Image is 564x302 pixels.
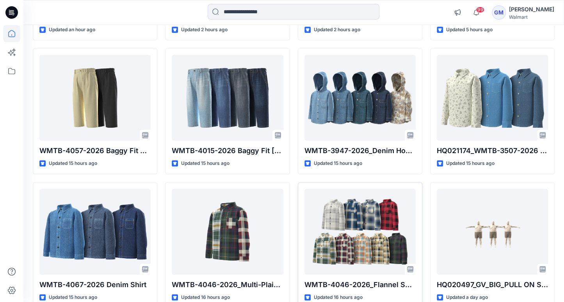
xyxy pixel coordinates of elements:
[437,189,548,275] a: HQ020497_GV_BIG_PULL ON SHORT
[39,55,151,141] a: WMTB-4057-2026 Baggy Fit Chino
[39,279,151,290] p: WMTB-4067-2026 Denim Shirt
[509,14,554,20] div: Walmart
[314,159,362,168] p: Updated 15 hours ago
[39,189,151,275] a: WMTB-4067-2026 Denim Shirt
[304,55,416,141] a: WMTB-3947-2026_Denim Hooded Overshirt
[437,145,548,156] p: HQ021174_WMTB-3507-2026 LS Button Down Denim Shirt
[446,159,495,168] p: Updated 15 hours ago
[446,26,493,34] p: Updated 5 hours ago
[181,26,228,34] p: Updated 2 hours ago
[509,5,554,14] div: [PERSON_NAME]
[314,26,360,34] p: Updated 2 hours ago
[437,55,548,141] a: HQ021174_WMTB-3507-2026 LS Button Down Denim Shirt
[476,7,484,13] span: 99
[446,293,488,302] p: Updated a day ago
[314,293,363,302] p: Updated 16 hours ago
[304,189,416,275] a: WMTB-4046-2026_Flannel Shirt
[492,5,506,20] div: GM
[172,189,283,275] a: WMTB-4046-2026_Multi-Plaid Flannel Shirt
[172,55,283,141] a: WMTB-4015-2026 Baggy Fit Jean-Opt 1A
[39,145,151,156] p: WMTB-4057-2026 Baggy Fit Chino
[304,145,416,156] p: WMTB-3947-2026_Denim Hooded Overshirt
[304,279,416,290] p: WMTB-4046-2026_Flannel Shirt
[181,159,230,168] p: Updated 15 hours ago
[49,159,97,168] p: Updated 15 hours ago
[172,279,283,290] p: WMTB-4046-2026_Multi-Plaid Flannel Shirt
[49,26,95,34] p: Updated an hour ago
[181,293,230,302] p: Updated 16 hours ago
[49,293,97,302] p: Updated 15 hours ago
[172,145,283,156] p: WMTB-4015-2026 Baggy Fit [PERSON_NAME]-Opt 1A
[437,279,548,290] p: HQ020497_GV_BIG_PULL ON SHORT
